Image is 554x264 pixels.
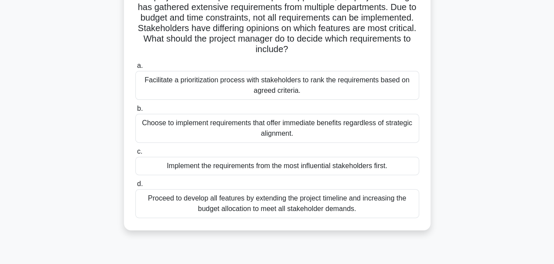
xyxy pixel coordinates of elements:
span: c. [137,148,142,155]
span: b. [137,105,143,112]
div: Implement the requirements from the most influential stakeholders first. [135,157,419,175]
div: Choose to implement requirements that offer immediate benefits regardless of strategic alignment. [135,114,419,143]
span: a. [137,62,143,69]
div: Facilitate a prioritization process with stakeholders to rank the requirements based on agreed cr... [135,71,419,100]
span: d. [137,180,143,187]
div: Proceed to develop all features by extending the project timeline and increasing the budget alloc... [135,189,419,218]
